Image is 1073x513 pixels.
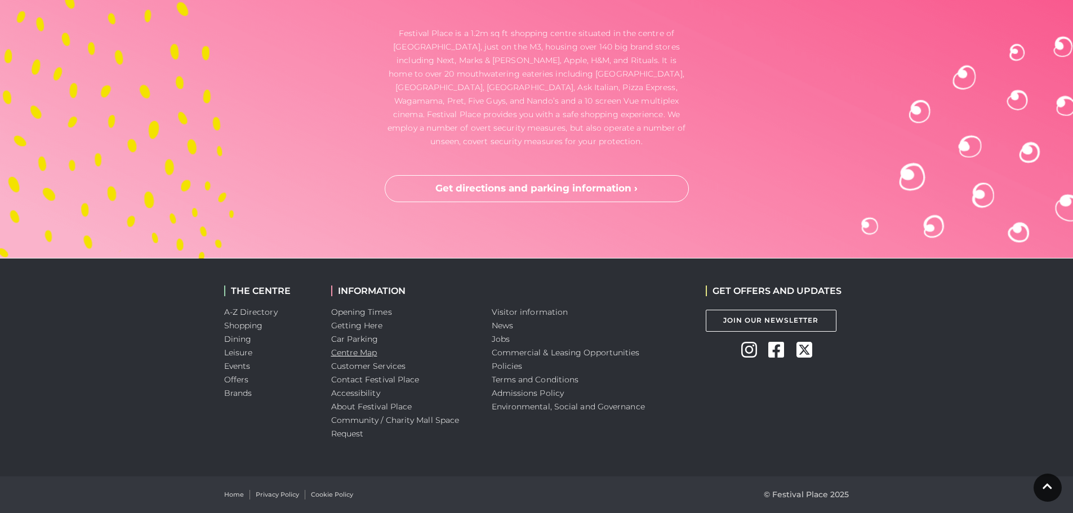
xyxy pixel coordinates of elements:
[706,286,842,296] h2: GET OFFERS AND UPDATES
[492,347,640,358] a: Commercial & Leasing Opportunities
[331,402,412,412] a: About Festival Place
[385,26,689,148] p: Festival Place is a 1.2m sq ft shopping centre situated in the centre of [GEOGRAPHIC_DATA], just ...
[224,361,251,371] a: Events
[331,307,392,317] a: Opening Times
[224,374,249,385] a: Offers
[256,490,299,499] a: Privacy Policy
[331,388,380,398] a: Accessibility
[492,334,510,344] a: Jobs
[492,388,564,398] a: Admissions Policy
[224,347,253,358] a: Leisure
[331,415,460,439] a: Community / Charity Mall Space Request
[492,402,645,412] a: Environmental, Social and Governance
[224,320,263,331] a: Shopping
[492,361,523,371] a: Policies
[331,347,377,358] a: Centre Map
[224,388,252,398] a: Brands
[492,320,513,331] a: News
[764,488,849,501] p: © Festival Place 2025
[492,374,579,385] a: Terms and Conditions
[224,307,278,317] a: A-Z Directory
[311,490,353,499] a: Cookie Policy
[331,361,406,371] a: Customer Services
[224,490,244,499] a: Home
[492,307,568,317] a: Visitor information
[224,334,252,344] a: Dining
[224,286,314,296] h2: THE CENTRE
[331,334,379,344] a: Car Parking
[331,374,420,385] a: Contact Festival Place
[706,310,836,332] a: Join Our Newsletter
[331,286,475,296] h2: INFORMATION
[385,175,689,202] a: Get directions and parking information ›
[331,320,383,331] a: Getting Here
